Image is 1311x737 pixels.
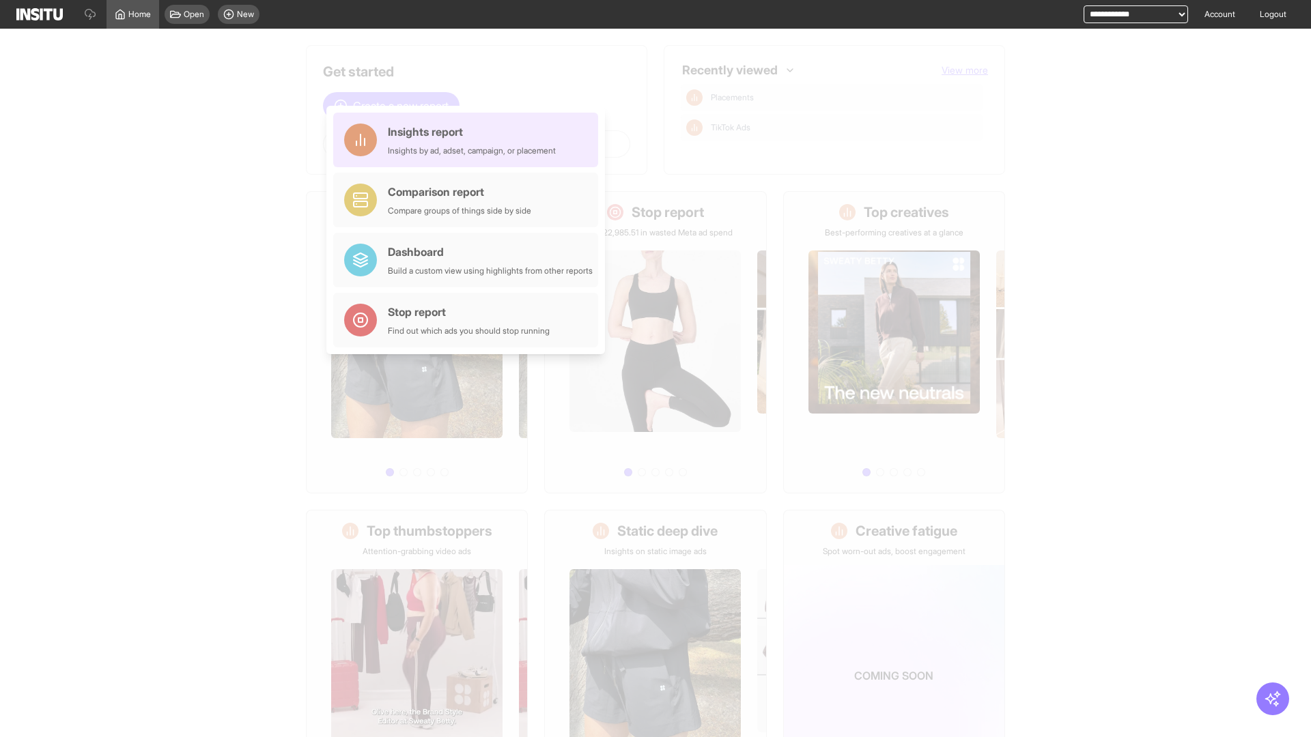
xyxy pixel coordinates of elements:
[388,145,556,156] div: Insights by ad, adset, campaign, or placement
[388,205,531,216] div: Compare groups of things side by side
[388,304,550,320] div: Stop report
[388,265,593,276] div: Build a custom view using highlights from other reports
[388,326,550,336] div: Find out which ads you should stop running
[388,124,556,140] div: Insights report
[128,9,151,20] span: Home
[388,244,593,260] div: Dashboard
[388,184,531,200] div: Comparison report
[237,9,254,20] span: New
[16,8,63,20] img: Logo
[184,9,204,20] span: Open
